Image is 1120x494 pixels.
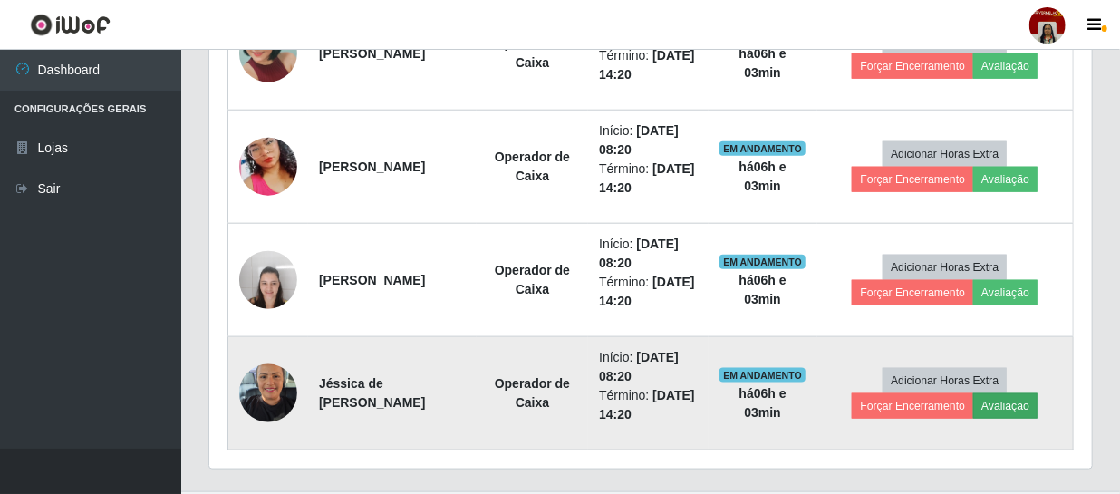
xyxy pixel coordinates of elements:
button: Forçar Encerramento [852,53,973,79]
li: Término: [599,273,698,311]
img: 1725909093018.jpeg [239,354,297,431]
strong: há 06 h e 03 min [739,386,787,420]
button: Forçar Encerramento [852,393,973,419]
img: 1655230904853.jpeg [239,241,297,318]
span: EM ANDAMENTO [719,255,806,269]
strong: há 06 h e 03 min [739,160,787,193]
button: Avaliação [973,393,1038,419]
li: Término: [599,160,698,198]
strong: Jéssica de [PERSON_NAME] [319,376,425,410]
time: [DATE] 08:20 [599,123,679,157]
time: [DATE] 08:20 [599,237,679,270]
strong: há 06 h e 03 min [739,46,787,80]
span: EM ANDAMENTO [719,141,806,156]
strong: há 06 h e 03 min [739,273,787,306]
strong: Operador de Caixa [495,263,570,296]
button: Adicionar Horas Extra [883,368,1007,393]
button: Avaliação [973,53,1038,79]
strong: Operador de Caixa [495,376,570,410]
li: Término: [599,386,698,424]
img: 1743039429439.jpeg [239,115,297,218]
button: Adicionar Horas Extra [883,255,1007,280]
button: Adicionar Horas Extra [883,141,1007,167]
strong: [PERSON_NAME] [319,160,425,174]
img: CoreUI Logo [30,14,111,36]
button: Forçar Encerramento [852,280,973,305]
time: [DATE] 08:20 [599,350,679,383]
strong: Operador de Caixa [495,150,570,183]
strong: [PERSON_NAME] [319,273,425,287]
li: Início: [599,121,698,160]
li: Início: [599,235,698,273]
span: EM ANDAMENTO [719,368,806,383]
li: Término: [599,46,698,84]
button: Forçar Encerramento [852,167,973,192]
li: Início: [599,348,698,386]
button: Avaliação [973,167,1038,192]
button: Avaliação [973,280,1038,305]
strong: [PERSON_NAME] [319,46,425,61]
